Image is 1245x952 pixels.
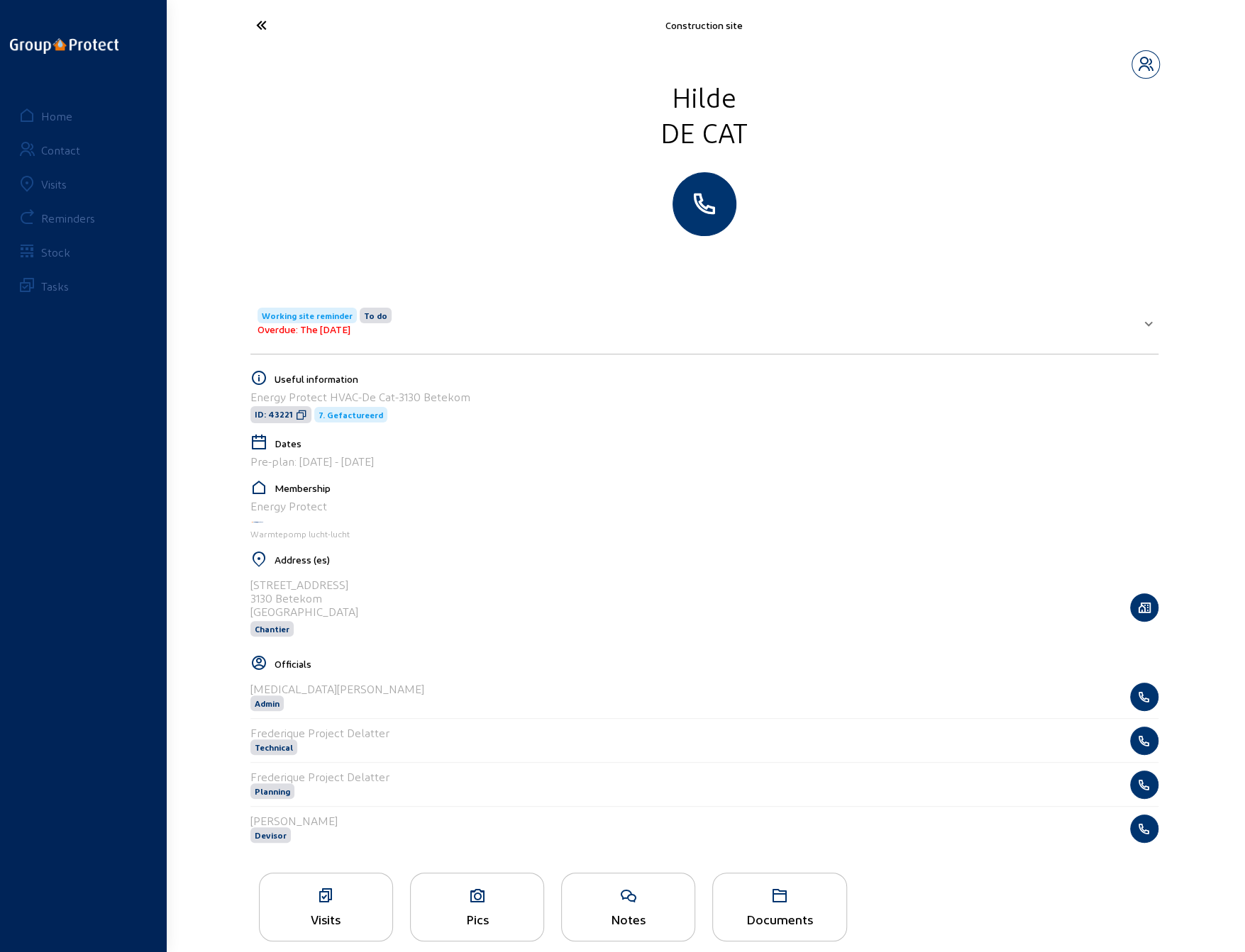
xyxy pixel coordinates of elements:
cam-list-title: [PERSON_NAME] [250,814,338,827]
span: To do [364,310,387,320]
div: De Cat [236,114,1173,150]
h5: Useful information [275,373,1158,385]
cam-list-title: [MEDICAL_DATA][PERSON_NAME] [250,682,424,695]
div: [STREET_ADDRESS] [250,578,358,591]
div: Tasks [41,279,69,293]
div: Reminders [41,211,95,225]
div: Stock [41,245,70,259]
div: Documents [713,912,846,926]
div: Energy Protect HVAC-De Cat-3130 Betekom [250,390,1158,403]
div: Construction site [392,19,1017,31]
cam-list-title: Frederique Project Delatter [250,770,389,783]
a: Reminders [9,201,158,235]
span: Working site reminder [262,310,353,320]
span: Planning [255,786,290,796]
div: [GEOGRAPHIC_DATA] [250,605,358,618]
a: Tasks [9,269,158,303]
div: Energy Protect [250,499,1158,513]
div: Contact [41,143,80,157]
div: Home [41,109,72,123]
div: Pre-plan: [DATE] - [DATE] [250,454,1158,468]
div: Pics [411,912,543,926]
img: Energy Protect HVAC [250,520,265,524]
div: Visits [41,177,67,191]
a: Contact [9,133,158,167]
div: Visits [260,912,392,926]
mat-expansion-panel-header: Working site reminderTo doOverdue: The [DATE] [250,297,1158,345]
cam-list-title: Frederique Project Delatter [250,726,389,739]
div: Notes [562,912,695,926]
h5: Membership [275,482,1158,494]
h5: Officials [275,658,1158,670]
a: Home [9,99,158,133]
span: ID: 43221 [255,409,293,420]
span: Technical [255,742,293,752]
span: Devisor [255,830,287,840]
h5: Dates [275,437,1158,449]
span: Chantier [255,624,289,634]
span: Warmtepomp lucht-lucht [250,529,350,539]
span: Admin [255,698,280,708]
div: Overdue: The [DATE] [258,323,392,335]
img: logo-oneline.png [10,38,118,54]
a: Stock [9,235,158,269]
h5: Address (es) [275,554,1158,566]
span: 7. Gefactureerd [319,410,383,420]
div: Hilde [236,79,1173,114]
div: 3130 Betekom [250,591,358,605]
a: Visits [9,167,158,201]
